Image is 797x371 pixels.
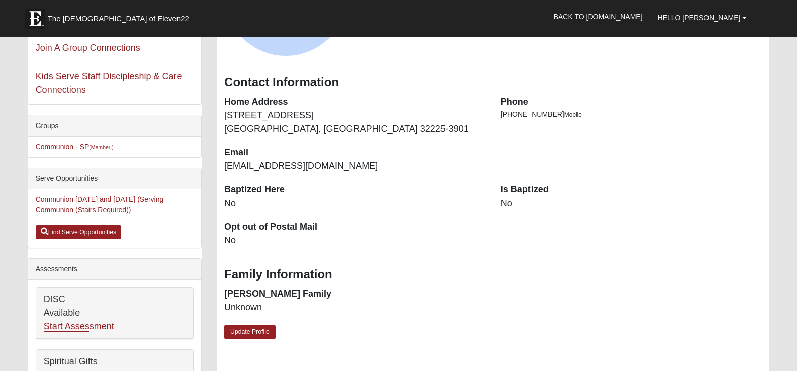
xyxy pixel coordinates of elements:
dd: No [224,197,486,210]
a: Start Assessment [44,321,114,332]
a: Join A Group Connections [36,43,140,53]
dt: Home Address [224,96,486,109]
span: Hello [PERSON_NAME] [658,14,741,22]
dd: [STREET_ADDRESS] [GEOGRAPHIC_DATA], [GEOGRAPHIC_DATA] 32225-3901 [224,109,486,135]
a: Communion [DATE] and [DATE] (Serving Communion (Stairs Required)) [36,195,164,214]
span: The [DEMOGRAPHIC_DATA] of Eleven22 [48,14,189,24]
a: Back to [DOMAIN_NAME] [546,4,650,29]
a: Find Serve Opportunities [36,225,122,239]
dt: [PERSON_NAME] Family [224,288,486,301]
a: Hello [PERSON_NAME] [650,5,755,30]
dd: [EMAIL_ADDRESS][DOMAIN_NAME] [224,160,486,173]
dd: Unknown [224,301,486,314]
a: Kids Serve Staff Discipleship & Care Connections [36,71,182,95]
small: (Member ) [89,144,113,150]
img: Eleven22 logo [25,9,45,29]
h3: Family Information [224,267,762,282]
h3: Contact Information [224,75,762,90]
dd: No [224,234,486,248]
span: Mobile [564,111,582,118]
a: Update Profile [224,325,276,339]
a: The [DEMOGRAPHIC_DATA] of Eleven22 [20,4,221,29]
div: Assessments [28,259,201,280]
div: Groups [28,115,201,137]
dt: Baptized Here [224,183,486,196]
dd: No [501,197,762,210]
dt: Phone [501,96,762,109]
dt: Opt out of Postal Mail [224,221,486,234]
dt: Is Baptized [501,183,762,196]
div: DISC Available [36,288,193,339]
dt: Email [224,146,486,159]
div: Serve Opportunities [28,168,201,189]
a: Communion - SP(Member ) [36,143,114,151]
li: [PHONE_NUMBER] [501,109,762,120]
